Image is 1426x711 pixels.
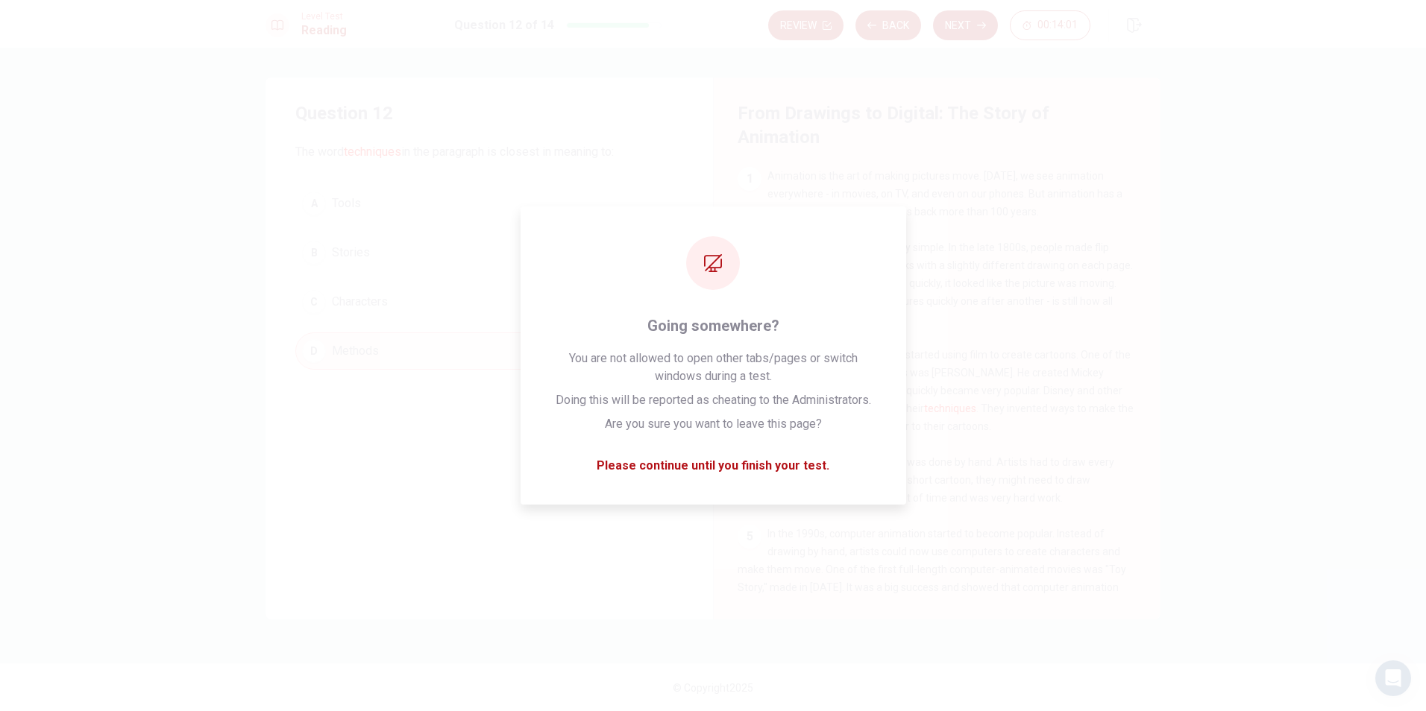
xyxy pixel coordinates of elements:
[302,290,326,314] div: C
[855,10,921,40] button: Back
[738,101,1133,149] h4: From Drawings to Digital: The Story of Animation
[301,11,347,22] span: Level Test
[295,101,683,125] h4: Question 12
[673,682,753,694] span: © Copyright 2025
[295,143,683,161] span: The word in the paragraph is closest in meaning to:
[344,145,401,159] font: techniques
[302,339,326,363] div: D
[924,402,976,414] font: techniques
[738,170,1122,218] span: Animation is the art of making pictures move. [DATE], we see animation everywhere - in movies, on...
[738,349,1134,432] span: In the early 1900s, animators started using film to create cartoons. One of the most famous early...
[738,456,1114,504] span: For many years, all animation was done by hand. Artists had to draw every frame of the animation....
[738,525,761,549] div: 5
[295,332,683,370] button: DMethods
[1037,19,1078,31] span: 00:14:01
[738,528,1126,611] span: In the 1990s, computer animation started to become popular. Instead of drawing by hand, artists c...
[768,10,844,40] button: Review
[738,167,761,191] div: 1
[332,293,388,311] span: Characters
[738,453,761,477] div: 4
[1010,10,1090,40] button: 00:14:01
[301,22,347,39] h1: Reading
[302,241,326,265] div: B
[295,185,683,222] button: ATools
[332,244,370,262] span: Stories
[454,16,554,34] h1: Question 12 of 14
[738,346,761,370] div: 3
[332,342,379,360] span: Methods
[933,10,998,40] button: Next
[332,195,361,212] span: Tools
[295,234,683,271] button: BStories
[302,192,326,215] div: A
[738,241,1133,325] span: The first animations were very simple. In the late 1800s, people made flip books. These were smal...
[1375,660,1411,696] div: Open Intercom Messenger
[738,238,761,262] div: 2
[295,283,683,320] button: CCharacters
